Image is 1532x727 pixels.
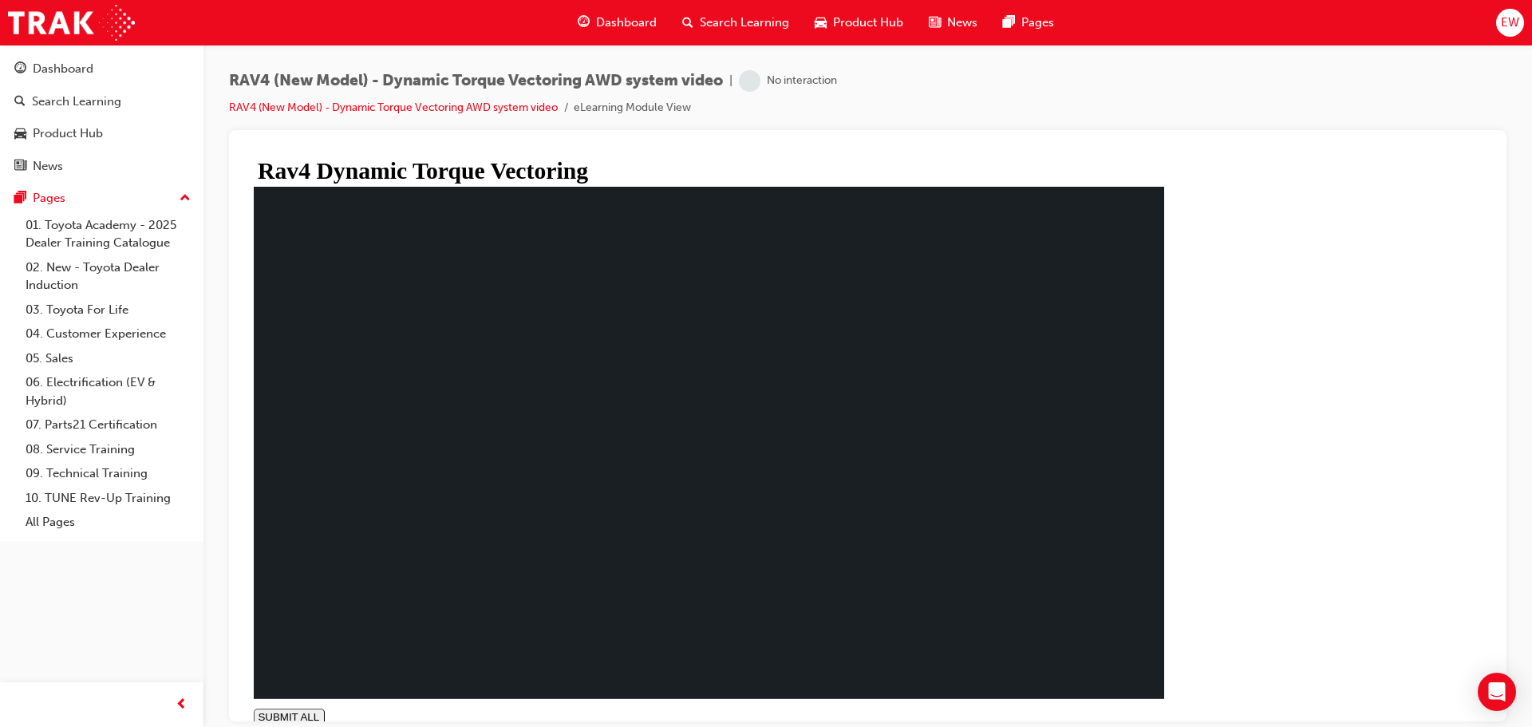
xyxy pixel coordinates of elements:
div: No interaction [767,73,837,89]
span: Dashboard [596,14,657,32]
div: News [33,157,63,176]
span: search-icon [14,95,26,109]
li: eLearning Module View [574,99,691,117]
span: car-icon [14,127,26,141]
span: guage-icon [14,62,26,77]
span: search-icon [682,13,693,33]
a: guage-iconDashboard [565,6,669,39]
a: Dashboard [6,54,197,84]
a: All Pages [19,510,197,535]
img: Trak [8,5,135,41]
a: 03. Toyota For Life [19,298,197,322]
a: RAV4 (New Model) - Dynamic Torque Vectoring AWD system video [229,101,558,114]
span: news-icon [14,160,26,174]
a: 02. New - Toyota Dealer Induction [19,255,197,298]
span: pages-icon [1003,13,1015,33]
span: RAV4 (New Model) - Dynamic Torque Vectoring AWD system video [229,72,723,90]
a: Product Hub [6,119,197,148]
div: Search Learning [32,93,121,111]
a: car-iconProduct Hub [802,6,916,39]
span: Search Learning [700,14,789,32]
a: 01. Toyota Academy - 2025 Dealer Training Catalogue [19,213,197,255]
span: learningRecordVerb_NONE-icon [739,70,760,92]
a: 10. TUNE Rev-Up Training [19,486,197,511]
a: News [6,152,197,181]
span: pages-icon [14,192,26,206]
span: EW [1501,14,1519,32]
a: pages-iconPages [990,6,1067,39]
a: 05. Sales [19,346,197,371]
span: News [947,14,977,32]
a: 06. Electrification (EV & Hybrid) [19,370,197,413]
div: Open Intercom Messenger [1478,673,1516,711]
button: DashboardSearch LearningProduct HubNews [6,51,197,184]
div: Dashboard [33,60,93,78]
div: Pages [33,189,65,207]
a: search-iconSearch Learning [669,6,802,39]
div: Product Hub [33,124,103,143]
span: | [729,72,732,90]
button: Pages [6,184,197,213]
a: 04. Customer Experience [19,322,197,346]
span: up-icon [180,188,191,209]
span: car-icon [815,13,827,33]
button: EW [1496,9,1524,37]
span: Product Hub [833,14,903,32]
span: prev-icon [176,695,188,715]
a: 08. Service Training [19,437,197,462]
a: Search Learning [6,87,197,117]
a: 09. Technical Training [19,461,197,486]
span: guage-icon [578,13,590,33]
span: Pages [1021,14,1054,32]
span: news-icon [929,13,941,33]
a: news-iconNews [916,6,990,39]
a: 07. Parts21 Certification [19,413,197,437]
